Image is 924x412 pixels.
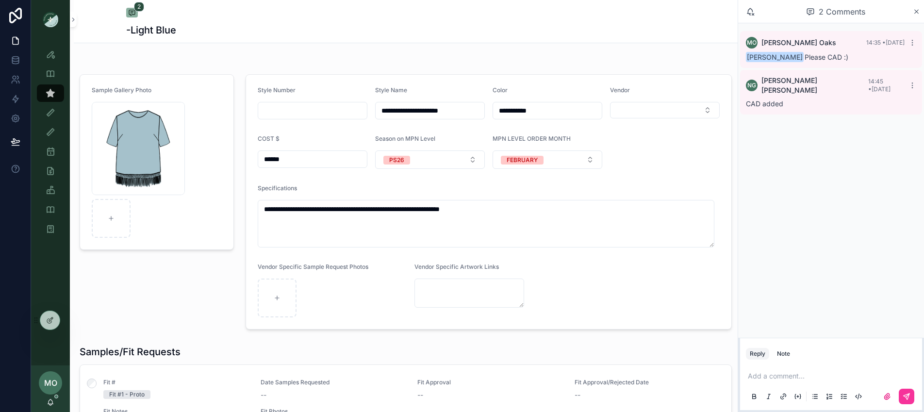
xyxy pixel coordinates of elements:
span: 2 Comments [819,6,865,17]
h1: -Light Blue [126,23,176,37]
span: 14:45 • [DATE] [868,78,891,93]
span: Date Samples Requested [261,379,406,386]
button: Select Button [375,150,485,169]
div: scrollable content [31,39,70,250]
span: -- [417,390,423,400]
span: MO [44,377,57,389]
div: Fit #1 - Proto [109,390,145,399]
span: [PERSON_NAME] [746,52,804,62]
button: 2 [126,8,138,19]
span: Vendor Specific Sample Request Photos [258,263,368,270]
span: NG [747,82,756,89]
span: COST $ [258,135,280,142]
span: CAD added [746,99,783,108]
span: Sample Gallery Photo [92,86,151,94]
span: -- [261,390,266,400]
span: Specifications [258,184,297,192]
div: Note [777,350,790,358]
span: Color [493,86,508,94]
button: Select Button [610,102,720,118]
span: Vendor Specific Artwork Links [414,263,499,270]
span: [PERSON_NAME] [PERSON_NAME] [761,76,868,95]
div: FEBRUARY [507,156,538,165]
span: 2 [134,2,144,12]
button: Note [773,348,794,360]
span: Fit # [103,379,249,386]
span: [PERSON_NAME] Oaks [761,38,836,48]
h1: Samples/Fit Requests [80,345,181,359]
span: Style Name [375,86,407,94]
img: App logo [43,12,58,27]
span: Vendor [610,86,630,94]
span: Season on MPN Level [375,135,435,142]
span: Please CAD :) [746,53,848,61]
span: 14:35 • [DATE] [866,39,905,46]
span: Style Number [258,86,296,94]
span: -- [575,390,580,400]
div: PS26 [389,156,404,165]
span: Fit Approval/Rejected Date [575,379,720,386]
span: Fit Approval [417,379,563,386]
span: MPN LEVEL ORDER MONTH [493,135,571,142]
button: Reply [746,348,769,360]
button: Select Button [493,150,602,169]
span: MO [747,39,757,47]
